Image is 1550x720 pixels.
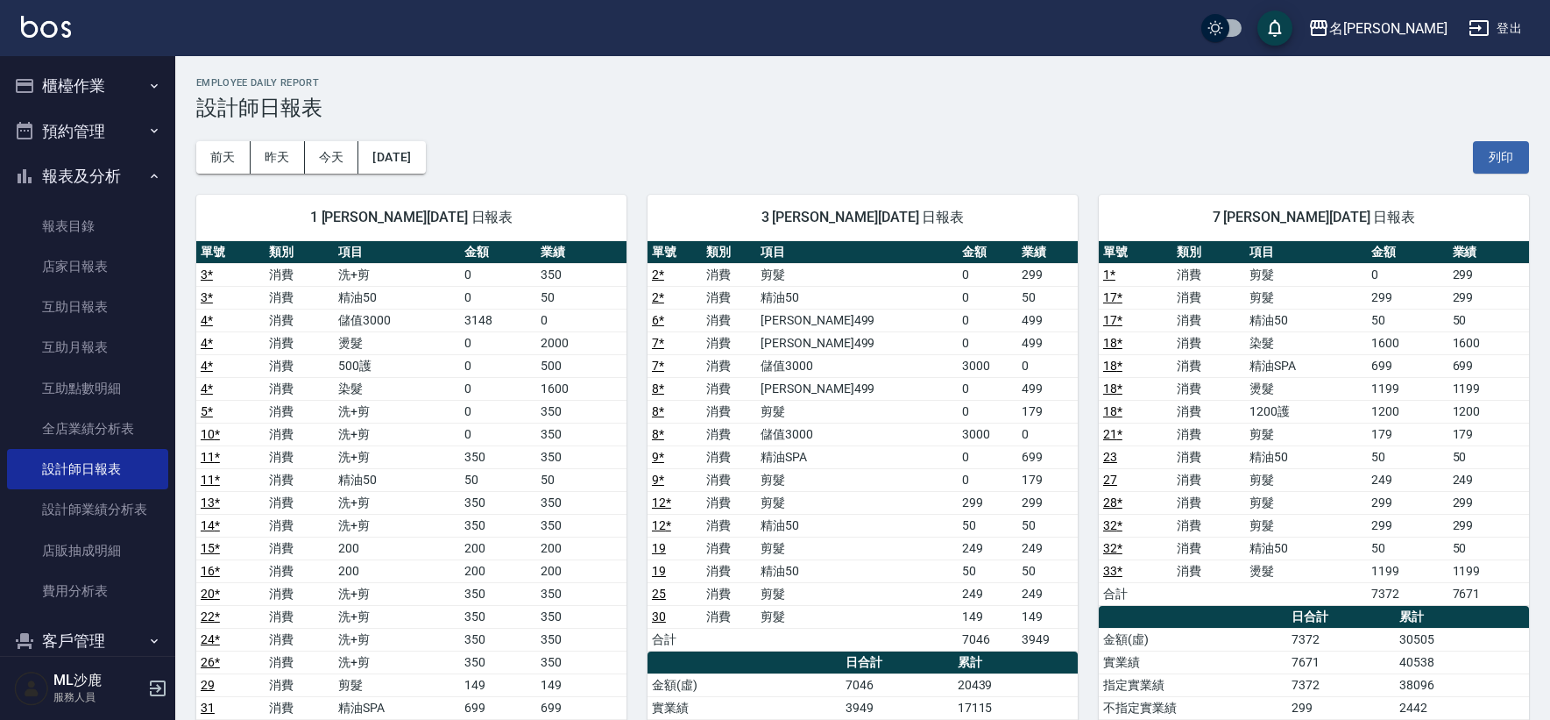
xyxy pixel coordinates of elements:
td: 50 [460,468,536,491]
td: 消費 [1172,491,1246,514]
td: 剪髮 [1245,514,1367,537]
td: 精油50 [1245,446,1367,468]
td: 699 [460,696,536,719]
a: 報表目錄 [7,206,168,246]
td: 50 [1448,446,1529,468]
td: 179 [1448,423,1529,446]
button: 今天 [305,141,359,174]
td: 合計 [1099,582,1172,605]
td: 剪髮 [756,263,958,286]
td: 249 [1448,468,1529,491]
td: 1600 [1448,331,1529,354]
th: 項目 [334,241,460,264]
td: 精油SPA [1245,354,1367,377]
td: 消費 [702,468,756,491]
th: 日合計 [841,652,952,674]
th: 業績 [1017,241,1078,264]
td: 3000 [958,423,1018,446]
td: 洗+剪 [334,446,460,468]
td: 消費 [265,286,333,309]
td: 20439 [953,674,1078,696]
a: 19 [652,564,666,578]
td: 2442 [1395,696,1529,719]
td: 洗+剪 [334,605,460,628]
td: 燙髮 [334,331,460,354]
td: 1199 [1448,377,1529,400]
th: 累計 [953,652,1078,674]
td: 699 [536,696,626,719]
td: 299 [1448,263,1529,286]
td: 染髮 [1245,331,1367,354]
span: 3 [PERSON_NAME][DATE] 日報表 [669,209,1057,226]
td: 3148 [460,309,536,331]
td: 消費 [265,468,333,491]
td: 350 [460,491,536,514]
td: 消費 [702,582,756,605]
p: 服務人員 [53,689,143,705]
td: 0 [1017,423,1078,446]
td: 消費 [265,605,333,628]
td: 消費 [265,537,333,560]
td: 249 [958,582,1018,605]
td: 0 [460,423,536,446]
td: 精油50 [334,468,460,491]
td: 350 [460,446,536,468]
td: 消費 [265,696,333,719]
td: 350 [536,582,626,605]
td: 350 [536,491,626,514]
td: 消費 [702,400,756,423]
td: 消費 [1172,400,1246,423]
th: 單號 [196,241,265,264]
td: 消費 [1172,514,1246,537]
td: 洗+剪 [334,582,460,605]
img: Logo [21,16,71,38]
td: 350 [536,651,626,674]
td: 洗+剪 [334,491,460,514]
button: 昨天 [251,141,305,174]
span: 1 [PERSON_NAME][DATE] 日報表 [217,209,605,226]
td: 50 [958,560,1018,582]
td: 7046 [841,674,952,696]
th: 項目 [1245,241,1367,264]
td: 剪髮 [1245,468,1367,491]
button: 列印 [1473,141,1529,174]
td: 剪髮 [756,537,958,560]
td: 50 [1448,309,1529,331]
td: 消費 [265,491,333,514]
div: 名[PERSON_NAME] [1329,18,1447,39]
td: 0 [958,377,1018,400]
td: 3949 [841,696,952,719]
td: 消費 [702,537,756,560]
h3: 設計師日報表 [196,96,1529,120]
th: 金額 [460,241,536,264]
td: 洗+剪 [334,651,460,674]
th: 單號 [1099,241,1172,264]
td: [PERSON_NAME]499 [756,331,958,354]
td: 消費 [265,514,333,537]
td: 3000 [958,354,1018,377]
td: 洗+剪 [334,400,460,423]
td: 299 [1367,491,1447,514]
td: 消費 [265,560,333,582]
td: 消費 [702,331,756,354]
td: 消費 [1172,331,1246,354]
td: 38096 [1395,674,1529,696]
td: 消費 [702,560,756,582]
h2: Employee Daily Report [196,77,1529,89]
td: 剪髮 [756,605,958,628]
th: 類別 [265,241,333,264]
td: 消費 [265,263,333,286]
td: 499 [1017,331,1078,354]
td: 249 [1017,537,1078,560]
td: 洗+剪 [334,263,460,286]
button: save [1257,11,1292,46]
td: 消費 [1172,468,1246,491]
td: 儲值3000 [334,309,460,331]
a: 25 [652,587,666,601]
td: 0 [958,263,1018,286]
td: 1200 [1367,400,1447,423]
td: 350 [536,605,626,628]
td: 消費 [265,331,333,354]
th: 類別 [1172,241,1246,264]
td: 0 [536,309,626,331]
